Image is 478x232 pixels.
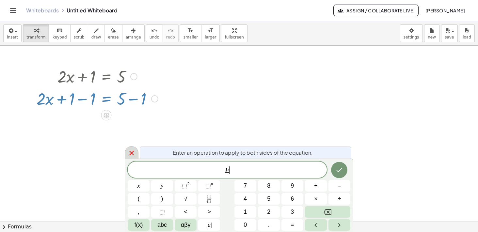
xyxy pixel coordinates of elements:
[184,208,187,216] span: <
[88,24,105,42] button: draw
[328,180,350,192] button: Minus
[291,208,294,216] span: 3
[173,149,313,157] span: Enter an operation to apply to both sides of the equation.
[207,222,208,228] span: |
[268,221,270,229] span: .
[428,35,436,39] span: new
[150,35,159,39] span: undo
[234,219,256,231] button: 0
[314,194,318,203] span: ×
[328,193,350,205] button: Divide
[128,193,150,205] button: (
[3,24,22,42] button: insert
[244,181,247,190] span: 7
[91,35,101,39] span: draw
[146,24,163,42] button: undoundo
[101,110,112,120] div: Apply the same math to both sides of the equation
[108,35,119,39] span: erase
[198,219,220,231] button: Absolute value
[198,206,220,218] button: Greater than
[151,193,173,205] button: )
[8,5,18,16] button: Toggle navigation
[137,181,140,190] span: x
[7,35,18,39] span: insert
[225,166,230,174] var: E
[70,24,88,42] button: scrub
[258,180,280,192] button: 8
[205,182,211,189] span: ⬚
[281,193,303,205] button: 6
[221,24,247,42] button: fullscreen
[400,24,423,42] button: settings
[305,206,350,218] button: Backspace
[225,35,244,39] span: fullscreen
[166,35,175,39] span: redo
[201,24,220,42] button: format_sizelarger
[151,27,157,35] i: undo
[151,219,173,231] button: Alphabet
[180,24,201,42] button: format_sizesmaller
[122,24,145,42] button: arrange
[420,5,470,16] button: [PERSON_NAME]
[167,27,174,35] i: redo
[305,193,327,205] button: Times
[267,194,270,203] span: 5
[128,219,150,231] button: Functions
[49,24,71,42] button: keyboardkeypad
[338,181,341,190] span: –
[207,221,212,229] span: a
[211,181,213,186] sup: n
[187,27,194,35] i: format_size
[234,193,256,205] button: 4
[159,208,165,216] span: ⬚
[305,180,327,192] button: Plus
[244,208,247,216] span: 1
[207,208,211,216] span: >
[445,35,454,39] span: save
[291,194,294,203] span: 6
[291,221,294,229] span: =
[328,219,350,231] button: Right arrow
[181,221,191,229] span: αβγ
[26,7,59,14] a: Whiteboards
[74,35,85,39] span: scrub
[157,221,167,229] span: abc
[23,24,49,42] button: transform
[338,194,341,203] span: ÷
[56,27,63,35] i: keyboard
[187,181,190,186] sup: 2
[281,219,303,231] button: Equals
[234,206,256,218] button: 1
[463,35,471,39] span: load
[175,206,197,218] button: Less than
[305,219,327,231] button: Left arrow
[161,194,163,203] span: )
[128,180,150,192] button: x
[258,219,280,231] button: .
[198,193,220,205] button: Fraction
[161,181,164,190] span: y
[244,194,247,203] span: 4
[26,35,46,39] span: transform
[459,24,475,42] button: load
[175,219,197,231] button: Greek alphabet
[104,24,122,42] button: erase
[258,206,280,218] button: 2
[53,35,67,39] span: keypad
[404,35,419,39] span: settings
[151,180,173,192] button: y
[441,24,458,42] button: save
[163,24,179,42] button: redoredo
[314,181,318,190] span: +
[211,222,212,228] span: |
[205,35,216,39] span: larger
[135,221,143,229] span: f(x)
[207,27,214,35] i: format_size
[126,35,141,39] span: arrange
[198,180,220,192] button: Superscript
[424,24,440,42] button: new
[184,194,187,203] span: √
[339,8,413,13] span: Assign / Collaborate Live
[138,208,139,216] span: ,
[281,206,303,218] button: 3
